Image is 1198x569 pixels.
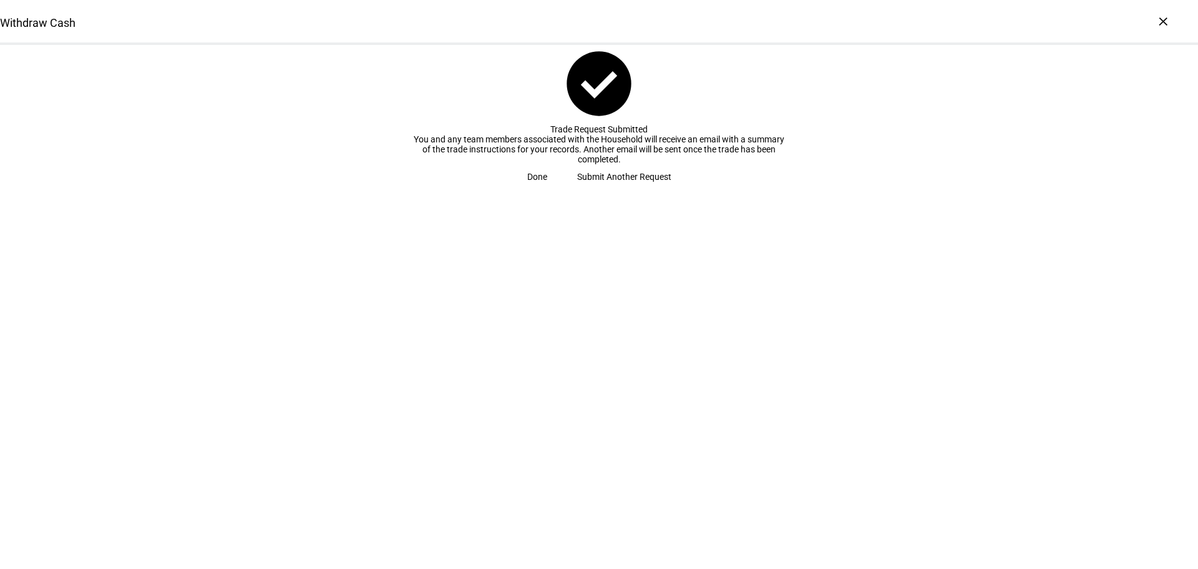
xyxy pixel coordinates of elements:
[412,124,786,134] div: Trade Request Submitted
[560,45,638,122] mat-icon: check_circle
[562,164,686,189] button: Submit Another Request
[527,164,547,189] span: Done
[1153,11,1173,31] div: ×
[512,164,562,189] button: Done
[412,134,786,164] div: You and any team members associated with the Household will receive an email with a summary of th...
[577,164,671,189] span: Submit Another Request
